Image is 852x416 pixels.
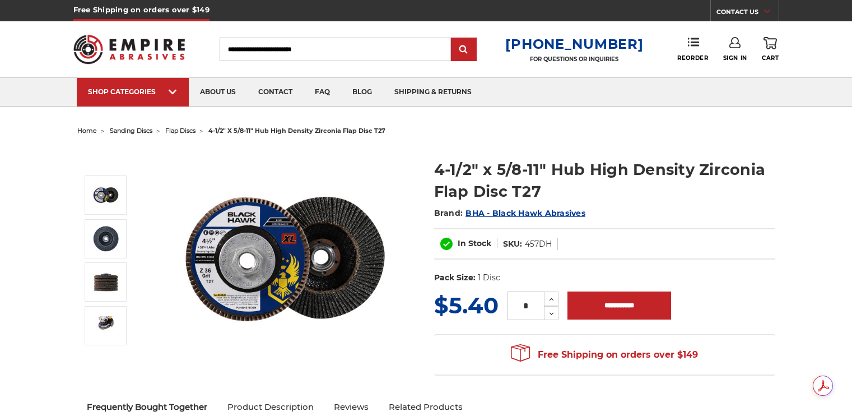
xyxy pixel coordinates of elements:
a: shipping & returns [383,78,483,107]
a: Reorder [677,37,708,61]
a: contact [247,78,304,107]
dt: SKU: [503,238,522,250]
span: Free Shipping on orders over $149 [511,344,698,366]
img: high density flap disc with screw hub [92,181,120,209]
img: 4-1/2" x 5/8-11" Hub High Density Zirconia Flap Disc T27 [92,225,120,253]
img: 4-1/2" x 5/8-11" Hub High Density Zirconia Flap Disc T27 [92,316,120,335]
span: In Stock [458,238,491,248]
a: blog [341,78,383,107]
img: Empire Abrasives [73,27,185,71]
a: CONTACT US [716,6,779,21]
a: [PHONE_NUMBER] [505,36,643,52]
a: BHA - Black Hawk Abrasives [465,208,585,218]
span: Cart [762,54,779,62]
span: $5.40 [434,292,499,319]
a: about us [189,78,247,107]
span: 4-1/2" x 5/8-11" hub high density zirconia flap disc t27 [208,127,385,135]
a: home [77,127,97,135]
span: Sign In [723,54,747,62]
dd: 457DH [525,238,552,250]
h1: 4-1/2" x 5/8-11" Hub High Density Zirconia Flap Disc T27 [434,159,775,202]
div: SHOP CATEGORIES [88,87,178,96]
img: high density flap disc with screw hub [173,147,397,371]
a: Cart [762,37,779,62]
input: Submit [453,39,475,61]
span: Brand: [434,208,463,218]
img: 4-1/2" x 5/8-11" Hub High Density Zirconia Flap Disc T27 [92,268,120,296]
dt: Pack Size: [434,272,476,284]
span: Reorder [677,54,708,62]
a: faq [304,78,341,107]
a: sanding discs [110,127,152,135]
p: FOR QUESTIONS OR INQUIRIES [505,56,643,63]
a: flap discs [165,127,195,135]
dd: 1 Disc [478,272,500,284]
